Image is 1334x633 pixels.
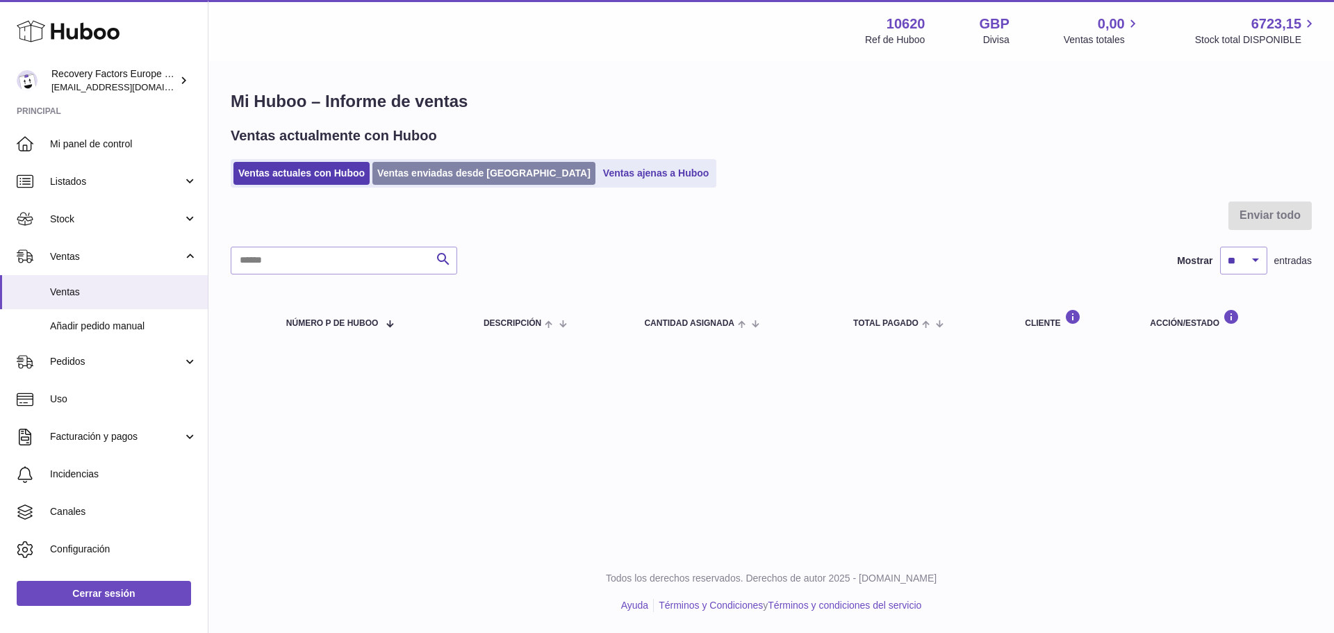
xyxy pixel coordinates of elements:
span: Total pagado [853,319,919,328]
a: Ventas ajenas a Huboo [598,162,714,185]
span: Uso [50,393,197,406]
a: Ayuda [621,600,648,611]
span: Añadir pedido manual [50,320,197,333]
span: Pedidos [50,355,183,368]
a: Términos y Condiciones [659,600,763,611]
span: 6723,15 [1251,15,1301,33]
li: y [654,599,921,612]
span: Cantidad ASIGNADA [644,319,734,328]
span: entradas [1274,254,1312,268]
span: Ventas totales [1064,33,1141,47]
span: 0,00 [1098,15,1125,33]
span: Incidencias [50,468,197,481]
div: Recovery Factors Europe Ltd [51,67,176,94]
span: Canales [50,505,197,518]
span: Listados [50,175,183,188]
a: Términos y condiciones del servicio [768,600,921,611]
div: Ref de Huboo [865,33,925,47]
span: Configuración [50,543,197,556]
div: Cliente [1025,309,1122,328]
span: Facturación y pagos [50,430,183,443]
p: Todos los derechos reservados. Derechos de autor 2025 - [DOMAIN_NAME] [220,572,1323,585]
span: Stock total DISPONIBLE [1195,33,1317,47]
span: número P de Huboo [286,319,378,328]
a: Cerrar sesión [17,581,191,606]
a: Ventas enviadas desde [GEOGRAPHIC_DATA] [372,162,595,185]
img: internalAdmin-10620@internal.huboo.com [17,70,38,91]
span: Ventas [50,250,183,263]
div: Divisa [983,33,1010,47]
a: 0,00 Ventas totales [1064,15,1141,47]
a: 6723,15 Stock total DISPONIBLE [1195,15,1317,47]
span: [EMAIL_ADDRESS][DOMAIN_NAME] [51,81,204,92]
label: Mostrar [1177,254,1212,268]
a: Ventas actuales con Huboo [233,162,370,185]
h2: Ventas actualmente con Huboo [231,126,437,145]
strong: GBP [979,15,1009,33]
span: Ventas [50,286,197,299]
strong: 10620 [887,15,925,33]
span: Stock [50,213,183,226]
h1: Mi Huboo – Informe de ventas [231,90,1312,113]
span: Descripción [484,319,541,328]
div: Acción/Estado [1150,309,1298,328]
span: Mi panel de control [50,138,197,151]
